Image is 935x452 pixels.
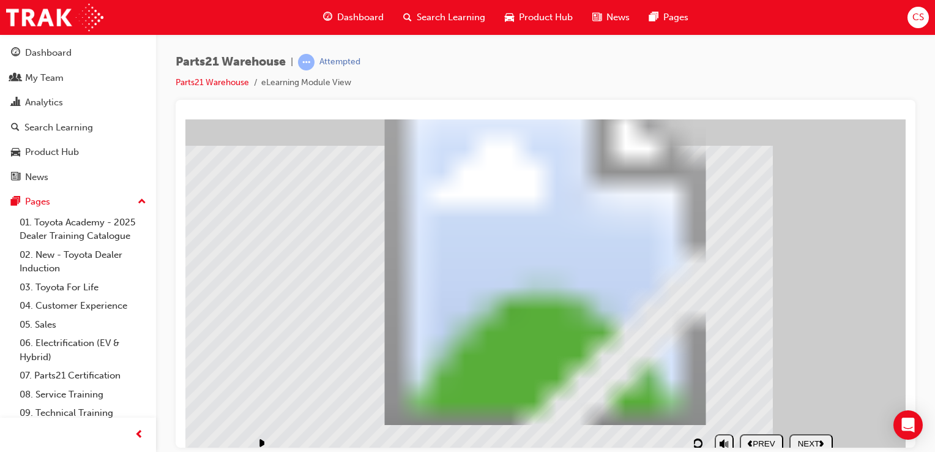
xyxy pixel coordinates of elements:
span: news-icon [592,10,602,25]
span: chart-icon [11,97,20,108]
span: Parts21 Warehouse [176,55,286,69]
span: car-icon [505,10,514,25]
a: News [5,166,151,189]
a: car-iconProduct Hub [495,5,583,30]
a: search-iconSearch Learning [393,5,495,30]
img: Trak [6,4,103,31]
span: pages-icon [11,197,20,208]
span: search-icon [403,10,412,25]
button: Pages [5,190,151,213]
span: pages-icon [649,10,658,25]
div: Product Hub [25,145,79,159]
a: 01. Toyota Academy - 2025 Dealer Training Catalogue [15,213,151,246]
a: news-iconNews [583,5,639,30]
div: Analytics [25,96,63,110]
a: Search Learning [5,116,151,139]
div: My Team [25,71,64,85]
span: guage-icon [11,48,20,59]
li: eLearning Module View [261,76,351,90]
span: guage-icon [323,10,332,25]
a: Product Hub [5,141,151,164]
button: DashboardMy TeamAnalyticsSearch LearningProduct HubNews [5,39,151,190]
a: 06. Electrification (EV & Hybrid) [15,334,151,366]
span: search-icon [11,122,20,134]
a: 03. Toyota For Life [15,278,151,297]
div: Attempted [319,56,360,68]
a: 05. Sales [15,315,151,334]
span: News [606,10,630,24]
a: pages-iconPages [639,5,698,30]
div: Open Intercom Messenger [893,410,923,440]
a: 09. Technical Training [15,404,151,423]
span: learningRecordVerb_ATTEMPT-icon [298,54,315,70]
a: Dashboard [5,42,151,64]
a: 04. Customer Experience [15,296,151,315]
div: News [25,170,48,184]
span: prev-icon [135,428,144,443]
span: news-icon [11,172,20,183]
span: people-icon [11,73,20,84]
span: CS [912,10,924,24]
a: My Team [5,67,151,89]
button: CS [907,7,929,28]
div: Search Learning [24,121,93,135]
span: Search Learning [417,10,485,24]
span: Dashboard [337,10,384,24]
div: Pages [25,195,50,209]
a: 08. Service Training [15,385,151,404]
a: Analytics [5,91,151,114]
span: Pages [663,10,688,24]
span: | [291,55,293,69]
a: 02. New - Toyota Dealer Induction [15,246,151,278]
span: car-icon [11,147,20,158]
span: Product Hub [519,10,573,24]
a: Parts21 Warehouse [176,77,249,88]
span: up-icon [138,194,146,210]
div: Dashboard [25,46,72,60]
a: 07. Parts21 Certification [15,366,151,385]
a: guage-iconDashboard [313,5,393,30]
